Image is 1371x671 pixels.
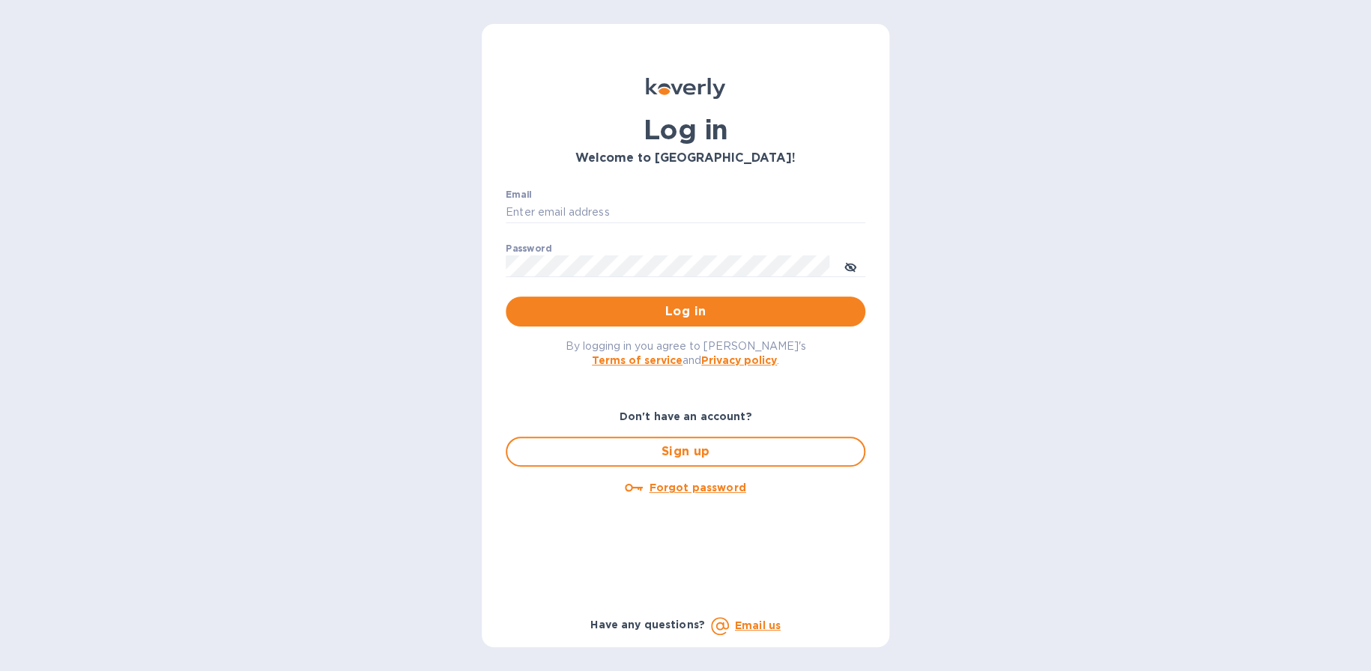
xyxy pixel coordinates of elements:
button: Sign up [506,437,865,467]
h3: Welcome to [GEOGRAPHIC_DATA]! [506,151,865,166]
span: By logging in you agree to [PERSON_NAME]'s and . [566,340,806,366]
h1: Log in [506,114,865,145]
b: Have any questions? [590,619,705,631]
span: Sign up [519,443,852,461]
button: toggle password visibility [835,251,865,281]
img: Koverly [646,78,725,99]
span: Log in [518,303,853,321]
input: Enter email address [506,201,865,224]
b: Don't have an account? [620,410,752,422]
u: Forgot password [649,482,745,494]
a: Terms of service [592,354,683,366]
a: Email us [735,619,781,631]
label: Password [506,244,551,253]
a: Privacy policy [701,354,777,366]
button: Log in [506,297,865,327]
label: Email [506,190,532,199]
